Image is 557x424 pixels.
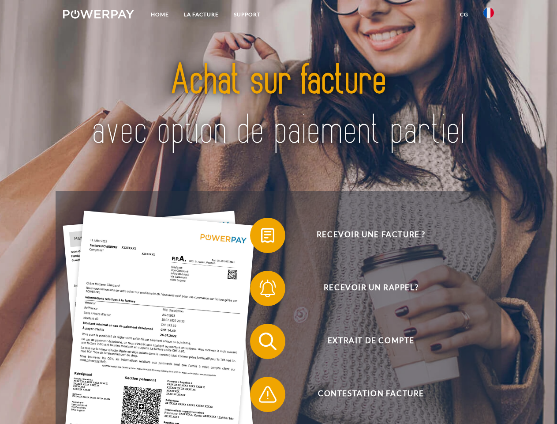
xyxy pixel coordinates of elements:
img: qb_bill.svg [257,224,279,246]
span: Extrait de compte [263,324,479,359]
img: fr [483,8,494,18]
a: CG [452,7,476,23]
button: Recevoir un rappel? [250,271,479,306]
img: qb_bell.svg [257,277,279,299]
span: Recevoir un rappel? [263,271,479,306]
img: qb_warning.svg [257,383,279,405]
a: Support [226,7,268,23]
button: Extrait de compte [250,324,479,359]
img: title-powerpay_fr.svg [84,42,473,169]
button: Contestation Facture [250,377,479,412]
a: Home [143,7,176,23]
span: Contestation Facture [263,377,479,412]
img: logo-powerpay-white.svg [63,10,134,19]
a: LA FACTURE [176,7,226,23]
img: qb_search.svg [257,330,279,352]
button: Recevoir une facture ? [250,218,479,253]
span: Recevoir une facture ? [263,218,479,253]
